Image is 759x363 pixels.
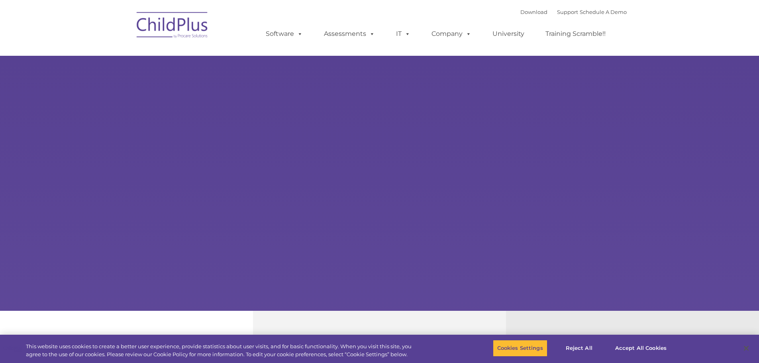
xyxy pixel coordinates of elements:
button: Reject All [554,340,604,357]
a: Software [258,26,311,42]
a: Schedule A Demo [580,9,627,15]
a: Download [520,9,547,15]
button: Close [737,339,755,357]
font: | [520,9,627,15]
a: University [484,26,532,42]
button: Accept All Cookies [611,340,671,357]
a: Company [424,26,479,42]
button: Cookies Settings [493,340,547,357]
img: ChildPlus by Procare Solutions [133,6,212,46]
a: Training Scramble!! [537,26,614,42]
a: Assessments [316,26,383,42]
a: IT [388,26,418,42]
a: Support [557,9,578,15]
div: This website uses cookies to create a better user experience, provide statistics about user visit... [26,343,418,358]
